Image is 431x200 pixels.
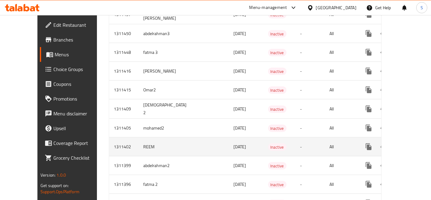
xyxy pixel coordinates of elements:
[53,95,105,102] span: Promotions
[53,110,105,117] span: Menu disclaimer
[295,138,325,156] td: -
[361,158,376,173] button: more
[421,4,423,11] span: S
[139,156,196,175] td: abdelrahman2
[376,121,391,135] button: Change Status
[40,182,69,190] span: Get support on:
[361,64,376,78] button: more
[268,87,287,94] span: Inactive
[268,125,287,132] div: Inactive
[109,81,139,99] td: 1311415
[234,30,246,38] span: [DATE]
[234,105,246,113] span: [DATE]
[109,156,139,175] td: 1311399
[268,86,287,94] div: Inactive
[295,156,325,175] td: -
[325,119,356,138] td: All
[376,45,391,60] button: Change Status
[40,91,110,106] a: Promotions
[376,64,391,78] button: Change Status
[53,21,105,29] span: Edit Restaurant
[139,99,196,119] td: [DEMOGRAPHIC_DATA] 2
[53,66,105,73] span: Choice Groups
[376,82,391,97] button: Change Status
[53,36,105,43] span: Branches
[325,62,356,81] td: All
[268,125,287,132] span: Inactive
[53,125,105,132] span: Upsell
[234,180,246,188] span: [DATE]
[40,62,110,77] a: Choice Groups
[40,121,110,136] a: Upsell
[376,158,391,173] button: Change Status
[325,138,356,156] td: All
[40,47,110,62] a: Menus
[268,144,287,151] span: Inactive
[234,86,246,94] span: [DATE]
[139,62,196,81] td: [PERSON_NAME]
[361,177,376,192] button: more
[295,175,325,194] td: -
[295,81,325,99] td: -
[295,119,325,138] td: -
[268,162,287,170] div: Inactive
[109,175,139,194] td: 1311396
[234,124,246,132] span: [DATE]
[376,26,391,41] button: Change Status
[139,43,196,62] td: fatma 3
[234,143,246,151] span: [DATE]
[139,175,196,194] td: fatma 2
[325,43,356,62] td: All
[40,106,110,121] a: Menu disclaimer
[139,119,196,138] td: mohamed2
[139,138,196,156] td: REEM
[325,156,356,175] td: All
[376,102,391,116] button: Change Status
[361,26,376,41] button: more
[361,102,376,116] button: more
[234,162,246,170] span: [DATE]
[295,43,325,62] td: -
[325,81,356,99] td: All
[139,81,196,99] td: Omar2
[295,62,325,81] td: -
[109,43,139,62] td: 1311448
[316,4,356,11] div: [GEOGRAPHIC_DATA]
[325,99,356,119] td: All
[361,121,376,135] button: more
[40,150,110,165] a: Grocery Checklist
[234,67,246,75] span: [DATE]
[139,24,196,43] td: abdelrahman3
[40,136,110,150] a: Coverage Report
[376,177,391,192] button: Change Status
[40,77,110,91] a: Coupons
[268,106,287,113] span: Inactive
[109,138,139,156] td: 1311402
[40,188,79,196] a: Support.OpsPlatform
[40,18,110,32] a: Edit Restaurant
[295,24,325,43] td: -
[53,80,105,88] span: Coupons
[295,99,325,119] td: -
[109,62,139,81] td: 1311416
[268,49,287,56] span: Inactive
[56,171,66,179] span: 1.0.0
[53,154,105,162] span: Grocery Checklist
[53,139,105,147] span: Coverage Report
[109,99,139,119] td: 1311409
[325,24,356,43] td: All
[109,119,139,138] td: 1311405
[376,139,391,154] button: Change Status
[268,68,287,75] span: Inactive
[325,175,356,194] td: All
[361,82,376,97] button: more
[268,30,287,38] span: Inactive
[268,106,287,113] div: Inactive
[40,32,110,47] a: Branches
[268,181,287,188] span: Inactive
[361,139,376,154] button: more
